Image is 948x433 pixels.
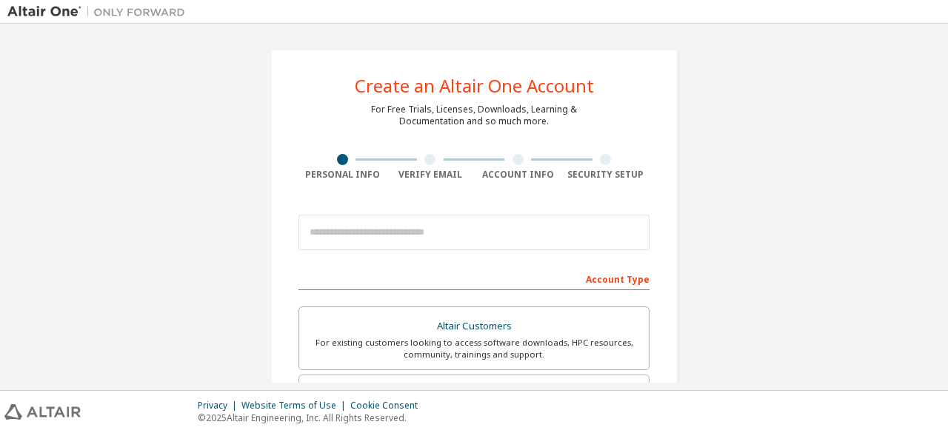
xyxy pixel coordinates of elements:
[474,169,562,181] div: Account Info
[562,169,650,181] div: Security Setup
[387,169,475,181] div: Verify Email
[7,4,193,19] img: Altair One
[4,404,81,420] img: altair_logo.svg
[350,400,427,412] div: Cookie Consent
[355,77,594,95] div: Create an Altair One Account
[308,337,640,360] div: For existing customers looking to access software downloads, HPC resources, community, trainings ...
[241,400,350,412] div: Website Terms of Use
[308,316,640,337] div: Altair Customers
[298,169,387,181] div: Personal Info
[298,266,650,290] div: Account Type
[198,400,241,412] div: Privacy
[371,104,577,127] div: For Free Trials, Licenses, Downloads, Learning & Documentation and so much more.
[198,412,427,424] p: © 2025 Altair Engineering, Inc. All Rights Reserved.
